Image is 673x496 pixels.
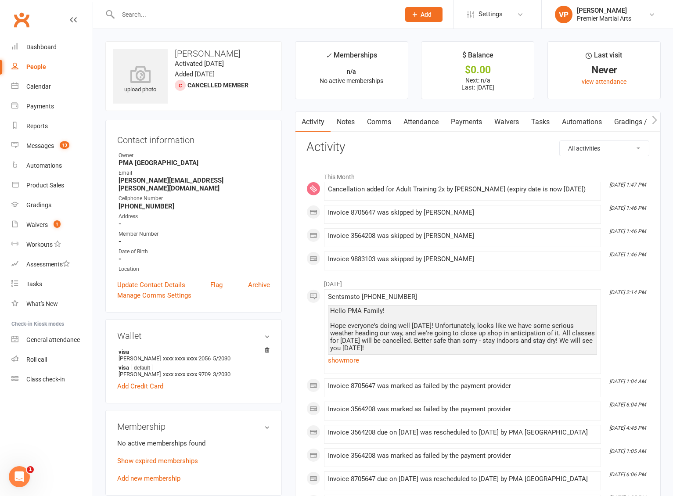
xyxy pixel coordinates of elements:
li: This Month [306,168,649,182]
a: Activity [295,112,331,132]
div: Gradings [26,201,51,208]
div: What's New [26,300,58,307]
li: [PERSON_NAME] [117,347,270,363]
div: Address [119,212,270,221]
i: ✓ [326,51,331,60]
a: Waivers 1 [11,215,93,235]
a: Tasks [11,274,93,294]
div: Automations [26,162,62,169]
h3: Activity [306,140,649,154]
i: [DATE] 6:06 PM [609,471,646,478]
div: Invoice 3564208 due on [DATE] was rescheduled to [DATE] by PMA [GEOGRAPHIC_DATA] [328,429,597,436]
div: Never [556,65,652,75]
div: Reports [26,122,48,129]
span: Cancelled member [187,82,248,89]
li: [PERSON_NAME] [117,363,270,379]
div: General attendance [26,336,80,343]
a: General attendance kiosk mode [11,330,93,350]
i: [DATE] 4:45 PM [609,425,646,431]
span: Add [421,11,432,18]
span: 13 [60,141,69,149]
span: xxxx xxxx xxxx 2056 [163,355,211,362]
strong: - [119,237,270,245]
div: Invoice 9883103 was skipped by [PERSON_NAME] [328,255,597,263]
div: Member Number [119,230,270,238]
h3: Contact information [117,132,270,145]
strong: PMA [GEOGRAPHIC_DATA] [119,159,270,167]
div: Location [119,265,270,273]
div: $0.00 [429,65,526,75]
div: Invoice 3564208 was skipped by [PERSON_NAME] [328,232,597,240]
strong: [PHONE_NUMBER] [119,202,270,210]
button: Add [405,7,443,22]
div: Last visit [586,50,622,65]
span: xxxx xxxx xxxx 9709 [163,371,211,377]
div: Messages [26,142,54,149]
h3: Membership [117,422,270,431]
strong: - [119,255,270,263]
a: Waivers [488,112,525,132]
div: Product Sales [26,182,64,189]
div: Invoice 8705647 was skipped by [PERSON_NAME] [328,209,597,216]
i: [DATE] 1:47 PM [609,182,646,188]
a: Clubworx [11,9,32,31]
span: 1 [54,220,61,228]
time: Activated [DATE] [175,60,224,68]
div: VP [555,6,572,23]
iframe: Intercom live chat [9,466,30,487]
li: [DATE] [306,275,649,289]
div: Premier Martial Arts [577,14,631,22]
a: People [11,57,93,77]
i: [DATE] 1:46 PM [609,205,646,211]
span: No active memberships [320,77,383,84]
a: Manage Comms Settings [117,290,191,301]
span: 5/2030 [213,355,230,362]
a: Notes [331,112,361,132]
div: Invoice 3564208 was marked as failed by the payment provider [328,406,597,413]
div: upload photo [113,65,168,94]
a: Show expired memberships [117,457,198,465]
div: Payments [26,103,54,110]
a: Dashboard [11,37,93,57]
span: 3/2030 [213,371,230,377]
a: show more [328,354,597,367]
a: Payments [11,97,93,116]
i: [DATE] 1:04 AM [609,378,646,385]
a: Update Contact Details [117,280,185,290]
a: Assessments [11,255,93,274]
strong: visa [119,349,266,355]
a: Attendance [397,112,445,132]
p: Next: n/a Last: [DATE] [429,77,526,91]
span: default [131,364,153,371]
a: Automations [11,156,93,176]
a: Roll call [11,350,93,370]
strong: - [119,220,270,228]
h3: Wallet [117,331,270,341]
div: Hello PMA Family! Hope everyone's doing well [DATE]! Unfortunately, looks like we have some serio... [330,307,595,374]
div: Invoice 8705647 was marked as failed by the payment provider [328,382,597,390]
strong: [PERSON_NAME][EMAIL_ADDRESS][PERSON_NAME][DOMAIN_NAME] [119,176,270,192]
a: Payments [445,112,488,132]
div: Memberships [326,50,377,66]
p: No active memberships found [117,438,270,449]
h3: [PERSON_NAME] [113,49,274,58]
a: view attendance [582,78,626,85]
div: [PERSON_NAME] [577,7,631,14]
div: $ Balance [462,50,493,65]
div: Dashboard [26,43,57,50]
input: Search... [115,8,394,21]
div: Assessments [26,261,70,268]
a: Add Credit Card [117,381,163,392]
a: Flag [210,280,223,290]
a: Messages 13 [11,136,93,156]
div: Workouts [26,241,53,248]
i: [DATE] 1:05 AM [609,448,646,454]
a: Product Sales [11,176,93,195]
span: 1 [27,466,34,473]
a: Gradings [11,195,93,215]
a: Workouts [11,235,93,255]
div: Owner [119,151,270,160]
a: Calendar [11,77,93,97]
i: [DATE] 2:14 PM [609,289,646,295]
div: Tasks [26,280,42,288]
